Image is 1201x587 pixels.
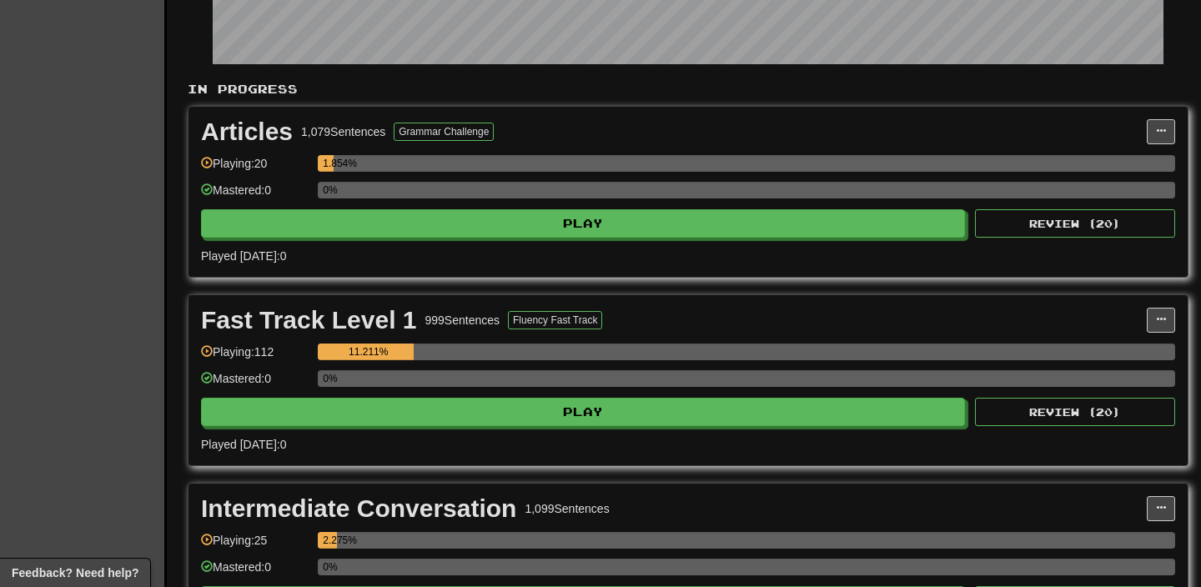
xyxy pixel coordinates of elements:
button: Play [201,209,965,238]
div: Playing: 112 [201,344,309,371]
div: Fast Track Level 1 [201,308,417,333]
div: 11.211% [323,344,414,360]
div: Intermediate Conversation [201,496,516,521]
div: 2.275% [323,532,337,549]
div: Mastered: 0 [201,370,309,398]
button: Review (20) [975,398,1175,426]
div: Mastered: 0 [201,182,309,209]
button: Review (20) [975,209,1175,238]
div: 1,099 Sentences [525,500,609,517]
span: Open feedback widget [12,564,138,581]
div: Playing: 25 [201,532,309,559]
div: Articles [201,119,293,144]
div: Mastered: 0 [201,559,309,586]
div: Playing: 20 [201,155,309,183]
button: Fluency Fast Track [508,311,602,329]
div: 1,079 Sentences [301,123,385,140]
p: In Progress [188,81,1188,98]
div: 999 Sentences [425,312,500,329]
div: 1.854% [323,155,334,172]
span: Played [DATE]: 0 [201,438,286,451]
span: Played [DATE]: 0 [201,249,286,263]
button: Grammar Challenge [394,123,494,141]
button: Play [201,398,965,426]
